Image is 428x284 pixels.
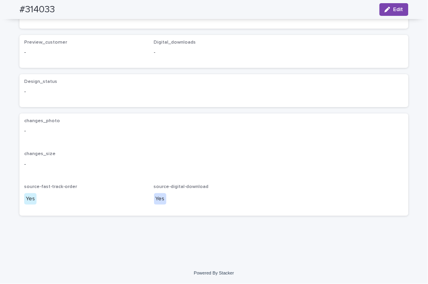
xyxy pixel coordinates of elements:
[19,4,55,15] h2: #314033
[24,184,77,189] span: source-fast-track-order
[24,127,404,135] p: -
[24,40,67,45] span: Preview_customer
[393,7,403,12] span: Edit
[24,48,145,57] p: -
[24,193,37,205] div: Yes
[24,119,60,123] span: changes_photo
[194,271,234,275] a: Powered By Stacker
[24,79,57,84] span: Design_status
[380,3,409,16] button: Edit
[154,40,196,45] span: Digital_downloads
[24,88,145,96] p: -
[154,193,166,205] div: Yes
[24,152,56,156] span: changes_size
[154,48,274,57] p: -
[24,160,404,169] p: -
[154,184,209,189] span: source-digital-download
